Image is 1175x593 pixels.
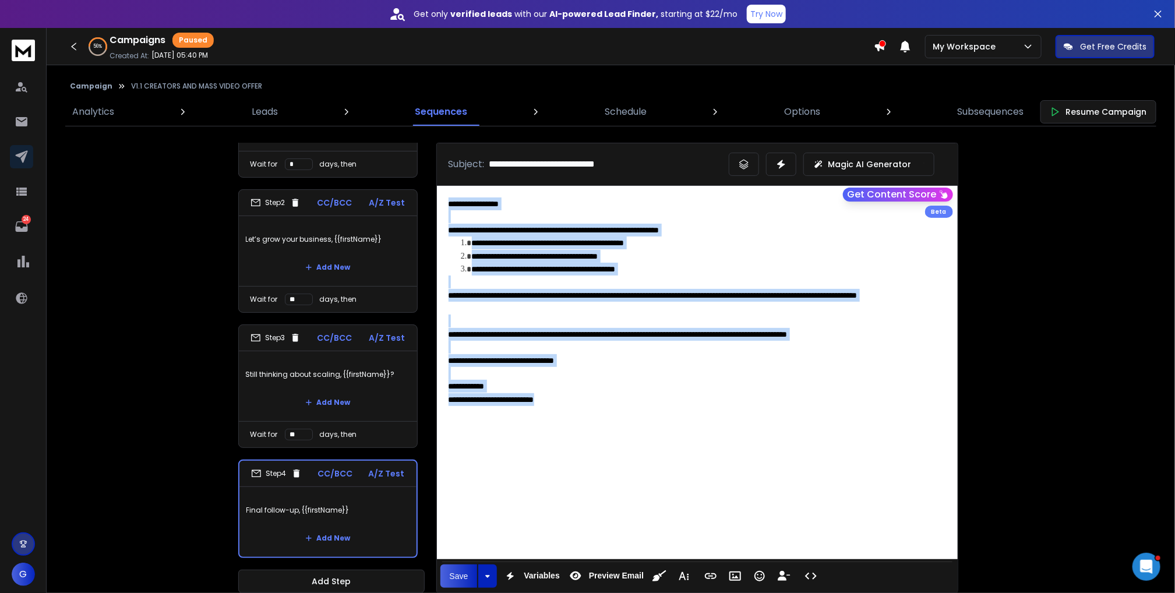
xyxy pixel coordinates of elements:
[414,8,738,20] p: Get only with our starting at $22/mo
[369,332,405,344] p: A/Z Test
[10,215,33,238] a: 24
[238,324,418,448] li: Step3CC/BCCA/Z TestStill thinking about scaling, {{firstName}}?Add NewWait fordays, then
[70,82,112,91] button: Campaign
[320,160,357,169] p: days, then
[250,430,278,439] p: Wait for
[958,105,1024,119] p: Subsequences
[251,468,302,479] div: Step 4
[521,571,562,581] span: Variables
[415,105,468,119] p: Sequences
[587,571,646,581] span: Preview Email
[296,256,360,279] button: Add New
[951,98,1031,126] a: Subsequences
[440,564,478,588] button: Save
[724,564,746,588] button: Insert Image (Ctrl+P)
[12,563,35,586] button: G
[450,8,512,20] strong: verified leads
[933,41,1000,52] p: My Workspace
[673,564,695,588] button: More Text
[246,223,410,256] p: Let’s grow your business, {{firstName}}
[749,564,771,588] button: Emoticons
[110,51,149,61] p: Created At:
[131,82,262,91] p: V1.1 CREATORS AND MASS VIDEO OFFER
[94,43,103,50] p: 56 %
[246,358,410,391] p: Still thinking about scaling, {{firstName}}?
[245,98,285,126] a: Leads
[250,333,301,343] div: Step 3
[449,157,485,171] p: Subject:
[1080,41,1146,52] p: Get Free Credits
[238,460,418,558] li: Step4CC/BCCA/Z TestFinal follow-up, {{firstName}}Add New
[549,8,658,20] strong: AI-powered Lead Finder,
[110,33,165,47] h1: Campaigns
[648,564,671,588] button: Clean HTML
[499,564,562,588] button: Variables
[777,98,827,126] a: Options
[172,33,214,48] div: Paused
[320,430,357,439] p: days, then
[238,570,425,593] button: Add Step
[72,105,114,119] p: Analytics
[320,295,357,304] p: days, then
[250,295,278,304] p: Wait for
[296,527,360,550] button: Add New
[828,158,912,170] p: Magic AI Generator
[700,564,722,588] button: Insert Link (Ctrl+K)
[250,160,278,169] p: Wait for
[605,105,647,119] p: Schedule
[843,188,953,202] button: Get Content Score
[598,98,654,126] a: Schedule
[1040,100,1156,123] button: Resume Campaign
[408,98,475,126] a: Sequences
[22,215,31,224] p: 24
[252,105,278,119] p: Leads
[250,197,301,208] div: Step 2
[773,564,795,588] button: Insert Unsubscribe Link
[1056,35,1155,58] button: Get Free Credits
[784,105,820,119] p: Options
[925,206,953,218] div: Beta
[151,51,208,60] p: [DATE] 05:40 PM
[564,564,646,588] button: Preview Email
[800,564,822,588] button: Code View
[750,8,782,20] p: Try Now
[238,189,418,313] li: Step2CC/BCCA/Z TestLet’s grow your business, {{firstName}}Add NewWait fordays, then
[803,153,934,176] button: Magic AI Generator
[317,468,352,479] p: CC/BCC
[65,98,121,126] a: Analytics
[317,197,352,209] p: CC/BCC
[747,5,786,23] button: Try Now
[317,332,352,344] p: CC/BCC
[1132,553,1160,581] iframe: Intercom live chat
[296,391,360,414] button: Add New
[369,197,405,209] p: A/Z Test
[369,468,405,479] p: A/Z Test
[12,40,35,61] img: logo
[246,494,410,527] p: Final follow-up, {{firstName}}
